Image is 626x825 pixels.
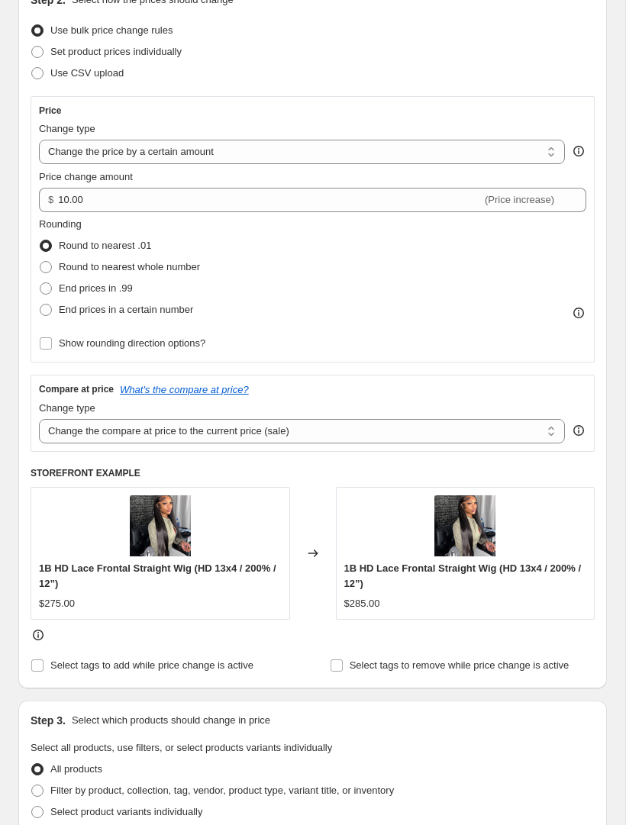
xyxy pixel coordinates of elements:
span: End prices in a certain number [59,304,193,315]
span: Show rounding direction options? [59,337,205,349]
button: What's the compare at price? [120,384,249,395]
span: $ [48,194,53,205]
p: Select which products should change in price [72,713,270,728]
span: Rounding [39,218,82,230]
div: help [571,143,586,159]
h3: Price [39,105,61,117]
span: End prices in .99 [59,282,133,294]
span: Round to nearest .01 [59,240,151,251]
span: Use bulk price change rules [50,24,173,36]
span: Filter by product, collection, tag, vendor, product type, variant title, or inventory [50,785,394,796]
span: Select all products, use filters, or select products variants individually [31,742,332,753]
span: Set product prices individually [50,46,182,57]
div: $285.00 [344,596,380,611]
span: All products [50,763,102,775]
img: 5E76D241-C80A-4BE1-BE85-E9CB4911EEEF_80x.jpg [130,495,191,556]
span: Select tags to add while price change is active [50,659,253,671]
span: Use CSV upload [50,67,124,79]
span: Select product variants individually [50,806,202,817]
span: 1B HD Lace Frontal Straight Wig (HD 13x4 / 200% / 12”) [344,562,582,589]
span: 1B HD Lace Frontal Straight Wig (HD 13x4 / 200% / 12”) [39,562,276,589]
div: help [571,423,586,438]
img: 5E76D241-C80A-4BE1-BE85-E9CB4911EEEF_80x.jpg [434,495,495,556]
h2: Step 3. [31,713,66,728]
span: Select tags to remove while price change is active [350,659,570,671]
span: Price change amount [39,171,133,182]
input: -10.00 [58,188,482,212]
h3: Compare at price [39,383,114,395]
h6: STOREFRONT EXAMPLE [31,467,595,479]
div: $275.00 [39,596,75,611]
span: Change type [39,402,95,414]
span: (Price increase) [485,194,554,205]
span: Change type [39,123,95,134]
span: Round to nearest whole number [59,261,200,272]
